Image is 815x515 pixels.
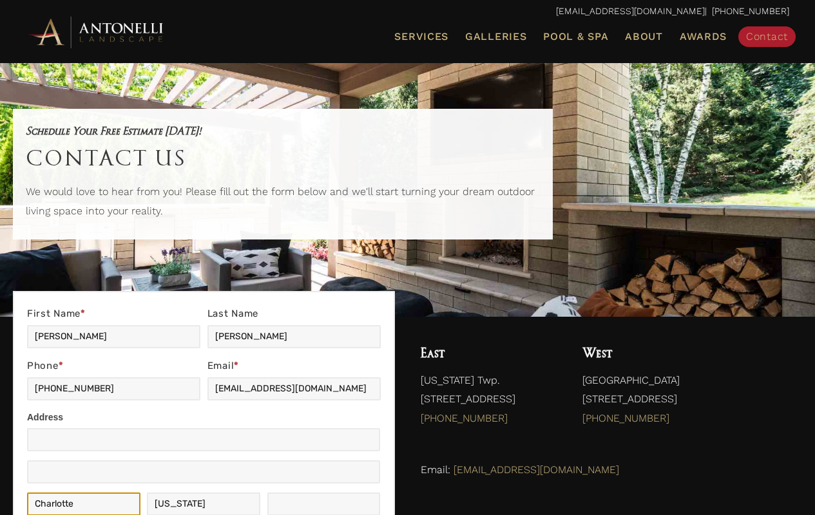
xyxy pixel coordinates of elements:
span: About [625,32,663,42]
a: Awards [675,28,732,45]
label: First Name [27,305,200,325]
span: Galleries [465,30,526,42]
a: [PHONE_NUMBER] [421,412,508,424]
span: Services [394,32,448,42]
a: About [620,28,668,45]
span: Contact [746,30,788,42]
a: Galleries [460,28,532,45]
a: [EMAIL_ADDRESS][DOMAIN_NAME] [556,6,705,16]
a: Services [389,28,454,45]
label: Last Name [207,305,381,325]
h1: Contact Us [26,140,540,176]
label: Phone [27,357,200,377]
span: Email: [421,464,450,476]
p: [US_STATE] Twp. [STREET_ADDRESS] [421,371,557,435]
p: | [PHONE_NUMBER] [26,3,789,20]
a: [EMAIL_ADDRESS][DOMAIN_NAME] [454,464,619,476]
a: Contact [738,26,796,47]
a: Pool & Spa [538,28,613,45]
h5: Schedule Your Free Estimate [DATE]! [26,122,540,140]
p: We would love to hear from you! Please fill out the form below and we'll start turning your dream... [26,182,540,227]
p: [GEOGRAPHIC_DATA] [STREET_ADDRESS] [582,371,789,435]
div: Address [27,409,381,428]
h4: East [421,342,557,364]
a: [PHONE_NUMBER] [582,412,669,424]
span: Awards [680,30,727,42]
label: Email [207,357,381,377]
img: Antonelli Horizontal Logo [26,14,168,50]
span: Pool & Spa [543,30,608,42]
h4: West [582,342,789,364]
